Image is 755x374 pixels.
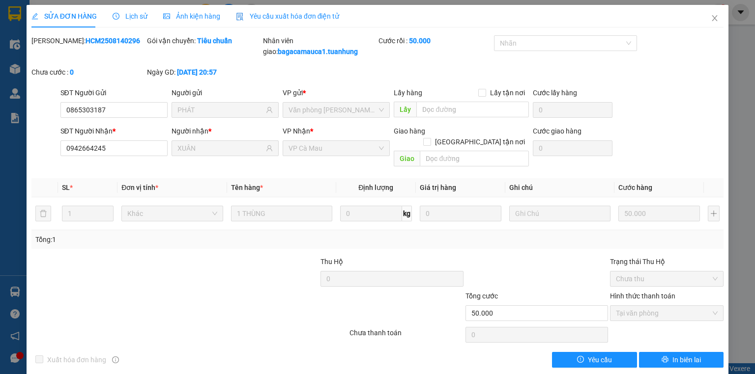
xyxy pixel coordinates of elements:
[465,292,498,300] span: Tổng cước
[420,184,456,191] span: Giá trị hàng
[31,13,38,20] span: edit
[163,12,220,20] span: Ảnh kiện hàng
[402,206,412,221] span: kg
[394,127,425,135] span: Giao hàng
[236,12,340,20] span: Yêu cầu xuất hóa đơn điện tử
[35,234,292,245] div: Tổng: 1
[618,184,652,191] span: Cước hàng
[505,178,614,197] th: Ghi chú
[289,103,384,117] span: Văn phòng Hồ Chí Minh
[588,354,612,365] span: Yêu cầu
[197,37,232,45] b: Tiêu chuẩn
[121,184,158,191] span: Đơn vị tính
[31,12,97,20] span: SỬA ĐƠN HÀNG
[231,184,263,191] span: Tên hàng
[662,356,668,364] span: printer
[616,306,718,321] span: Tại văn phòng
[147,67,261,78] div: Ngày GD:
[177,68,217,76] b: [DATE] 20:57
[552,352,637,368] button: exclamation-circleYêu cầu
[708,206,720,221] button: plus
[113,13,119,20] span: clock-circle
[127,206,217,221] span: Khác
[62,184,70,191] span: SL
[289,141,384,156] span: VP Cà Mau
[86,37,140,45] b: HCM2508140296
[263,35,377,57] div: Nhân viên giao:
[420,206,501,221] input: 0
[35,206,51,221] button: delete
[177,105,264,115] input: Tên người gửi
[394,89,422,97] span: Lấy hàng
[31,67,145,78] div: Chưa cước :
[177,143,264,154] input: Tên người nhận
[231,206,332,221] input: VD: Bàn, Ghế
[266,145,273,152] span: user
[163,13,170,20] span: picture
[618,206,700,221] input: 0
[420,151,529,166] input: Dọc đường
[533,127,581,135] label: Cước giao hàng
[60,87,168,98] div: SĐT Người Gửi
[31,35,145,46] div: [PERSON_NAME]:
[616,271,718,286] span: Chưa thu
[533,102,612,118] input: Cước lấy hàng
[533,89,577,97] label: Cước lấy hàng
[172,126,279,136] div: Người nhận
[266,107,273,113] span: user
[112,356,119,363] span: info-circle
[711,14,719,22] span: close
[416,102,529,117] input: Dọc đường
[639,352,724,368] button: printerIn biên lai
[378,35,492,46] div: Cước rồi :
[283,87,390,98] div: VP gửi
[320,258,343,266] span: Thu Hộ
[147,35,261,46] div: Gói vận chuyển:
[236,13,244,21] img: icon
[113,12,147,20] span: Lịch sử
[283,127,310,135] span: VP Nhận
[610,292,675,300] label: Hình thức thanh toán
[348,327,464,345] div: Chưa thanh toán
[672,354,701,365] span: In biên lai
[358,184,393,191] span: Định lượng
[509,206,610,221] input: Ghi Chú
[70,68,74,76] b: 0
[394,102,416,117] span: Lấy
[43,354,110,365] span: Xuất hóa đơn hàng
[701,5,728,32] button: Close
[409,37,431,45] b: 50.000
[60,126,168,136] div: SĐT Người Nhận
[486,87,529,98] span: Lấy tận nơi
[172,87,279,98] div: Người gửi
[577,356,584,364] span: exclamation-circle
[431,136,529,147] span: [GEOGRAPHIC_DATA] tận nơi
[610,256,724,267] div: Trạng thái Thu Hộ
[394,151,420,166] span: Giao
[533,140,612,156] input: Cước giao hàng
[278,48,358,55] b: bagacamauca1.tuanhung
